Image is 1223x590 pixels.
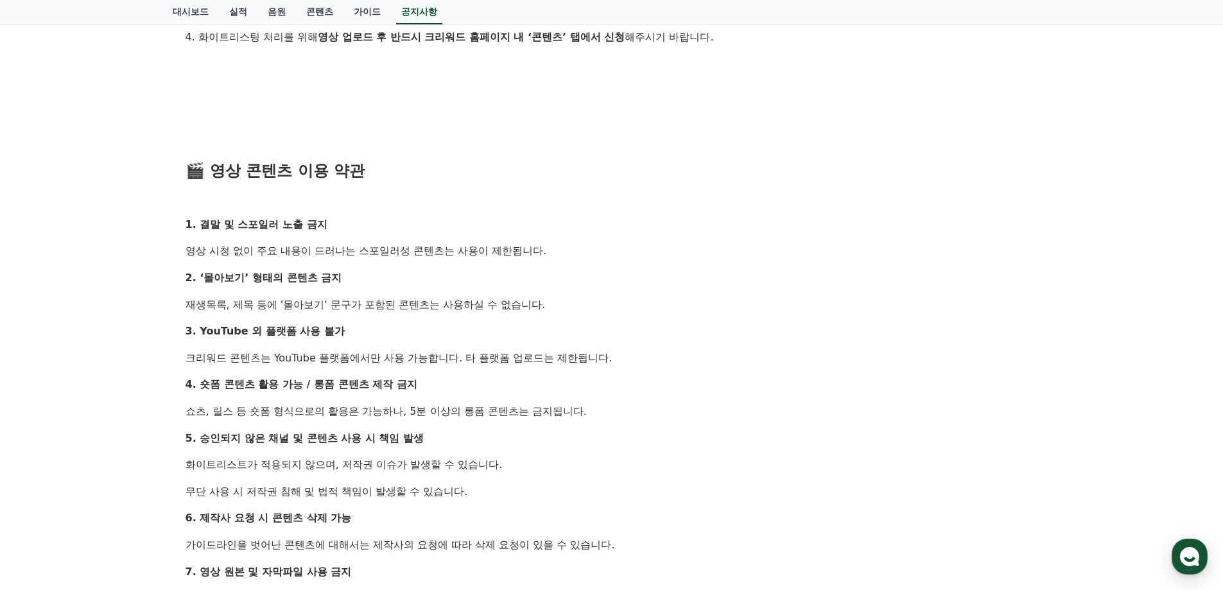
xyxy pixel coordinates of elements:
a: 대화 [85,407,166,439]
p: 가이드라인을 벗어난 콘텐츠에 대해서는 제작사의 요청에 따라 삭제 요청이 있을 수 있습니다. [186,537,1038,553]
strong: 7. 영상 원본 및 자막파일 사용 금지 [186,566,352,578]
strong: 6. 제작사 요청 시 콘텐츠 삭제 가능 [186,512,352,524]
p: 4. 화이트리스팅 처리를 위해 해주시기 바랍니다. [186,29,1038,46]
strong: 5. 승인되지 않은 채널 및 콘텐츠 사용 시 책임 발생 [186,432,424,444]
strong: 4. 숏폼 콘텐츠 활용 가능 / 롱폼 콘텐츠 제작 금지 [186,378,417,390]
strong: 2. ‘몰아보기’ 형태의 콘텐츠 금지 [186,272,342,284]
a: 홈 [4,407,85,439]
p: 화이트리스트가 적용되지 않으며, 저작권 이슈가 발생할 수 있습니다. [186,456,1038,473]
span: 홈 [40,426,48,437]
p: 영상 시청 없이 주요 내용이 드러나는 스포일러성 콘텐츠는 사용이 제한됩니다. [186,243,1038,259]
p: 크리워드 콘텐츠는 YouTube 플랫폼에서만 사용 가능합니다. 타 플랫폼 업로드는 제한됩니다. [186,350,1038,367]
p: 재생목록, 제목 등에 '몰아보기' 문구가 포함된 콘텐츠는 사용하실 수 없습니다. [186,297,1038,313]
strong: 영상 업로드 후 반드시 크리워드 홈페이지 내 ‘콘텐츠’ 탭에서 신청 [318,31,625,43]
a: 설정 [166,407,247,439]
span: 대화 [117,427,133,437]
strong: 3. YouTube 외 플랫폼 사용 불가 [186,325,345,337]
strong: 1. 결말 및 스포일러 노출 금지 [186,218,327,230]
span: 🎬 영상 콘텐츠 이용 약관 [186,162,365,180]
p: 무단 사용 시 저작권 침해 및 법적 책임이 발생할 수 있습니다. [186,483,1038,500]
p: 쇼츠, 릴스 등 숏폼 형식으로의 활용은 가능하나, 5분 이상의 롱폼 콘텐츠는 금지됩니다. [186,403,1038,420]
span: 설정 [198,426,214,437]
